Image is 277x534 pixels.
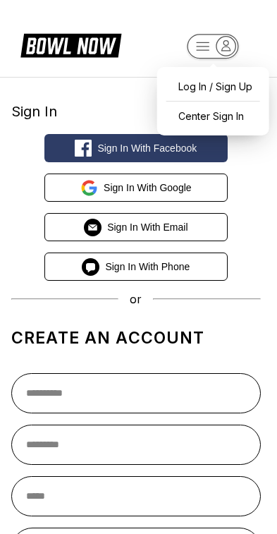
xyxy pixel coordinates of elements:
[164,104,262,128] a: Center Sign In
[44,213,228,241] button: Sign in with Email
[44,174,228,202] button: Sign in with Google
[11,292,261,306] div: or
[105,261,190,272] span: Sign in with Phone
[44,253,228,281] button: Sign in with Phone
[11,328,261,348] h1: Create an account
[164,74,262,99] a: Log In / Sign Up
[104,182,192,193] span: Sign in with Google
[107,222,187,233] span: Sign in with Email
[44,134,228,162] button: Sign in with Facebook
[97,142,197,154] span: Sign in with Facebook
[11,103,261,120] div: Sign In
